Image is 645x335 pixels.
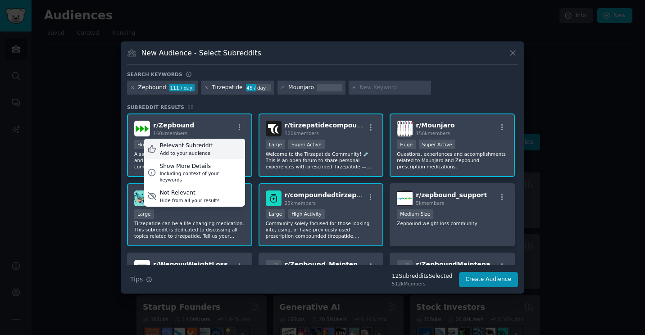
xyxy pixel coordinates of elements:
div: Large [266,140,286,149]
div: Medium Size [397,209,433,219]
div: Super Active [419,140,455,149]
div: Large [266,209,286,219]
span: 156k members [416,131,450,136]
img: zepbound_support [397,190,413,206]
span: r/ Zepbound_Maintenance [285,261,375,268]
button: Create Audience [459,272,518,287]
img: WegovyWeightLoss [134,260,150,276]
p: Questions, experiences and accomplishments related to Mounjaro and Zepbound prescription medicati... [397,151,508,170]
div: 45 / day [246,84,271,92]
span: r/ zepbound_support [416,191,487,199]
span: 100k members [285,131,319,136]
div: Including context of your keywords [159,170,241,183]
p: A safe place for questions, experiences, tips and tricks, for Zepbound and a helpful community to... [134,151,245,170]
span: Subreddit Results [127,104,184,110]
p: Zepbound weight loss community [397,220,508,226]
span: r/ tirzepatidecompound [285,122,366,129]
img: tirzepatidecompound [266,121,282,136]
div: 12 Subreddit s Selected [392,272,452,281]
span: r/ ZepboundMaintenance [416,261,503,268]
h3: Search keywords [127,71,182,77]
span: Tips [130,275,143,284]
img: Zepbound [134,121,150,136]
div: Zepbound [138,84,166,92]
div: Relevant Subreddit [160,142,213,150]
div: Show More Details [159,163,241,171]
span: r/ Mounjaro [416,122,454,129]
div: 512k Members [392,281,452,287]
div: Tirzepatide [212,84,242,92]
span: 5k members [416,200,444,206]
img: TirzepatideRX [134,190,150,206]
div: Super Active [288,140,325,149]
span: 23k members [285,200,316,206]
div: Huge [397,140,416,149]
span: 28 [187,104,194,110]
div: Hide from all your results [160,197,220,204]
div: Mounjaro [288,84,314,92]
h3: New Audience - Select Subreddits [141,48,261,58]
span: r/ WegovyWeightLoss [153,261,227,268]
p: Welcome to the Tirzepatide Community! 💉 This is an open forum to share personal experiences with ... [266,151,377,170]
div: High Activity [288,209,325,219]
span: 160k members [153,131,187,136]
span: r/ Zepbound [153,122,194,129]
p: Tirzepatide can be a life-changing medication. This subreddit is dedicated to discussing all topi... [134,220,245,239]
input: New Keyword [359,84,428,92]
span: r/ compoundedtirzepatide [285,191,375,199]
img: compoundedtirzepatide [266,190,282,206]
div: Large [134,209,154,219]
div: Not Relevant [160,189,220,197]
img: Mounjaro [397,121,413,136]
button: Tips [127,272,155,287]
div: Huge [134,140,153,149]
div: Add to your audience [160,150,213,156]
p: Community solely focused for those looking into, using, or have previously used prescription comp... [266,220,377,239]
div: 111 / day [169,84,195,92]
